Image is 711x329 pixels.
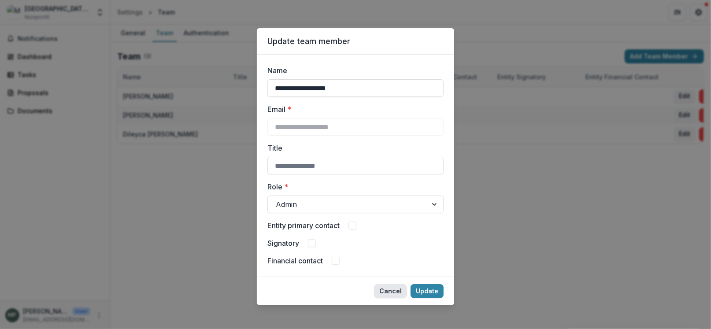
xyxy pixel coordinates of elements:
[411,284,444,298] button: Update
[267,65,438,76] label: Name
[257,28,454,55] header: Update team member
[267,143,438,153] label: Title
[267,181,438,192] label: Role
[267,238,299,248] label: Signatory
[267,104,438,115] label: Email
[267,220,340,231] label: Entity primary contact
[374,284,407,298] button: Cancel
[267,255,323,266] label: Financial contact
